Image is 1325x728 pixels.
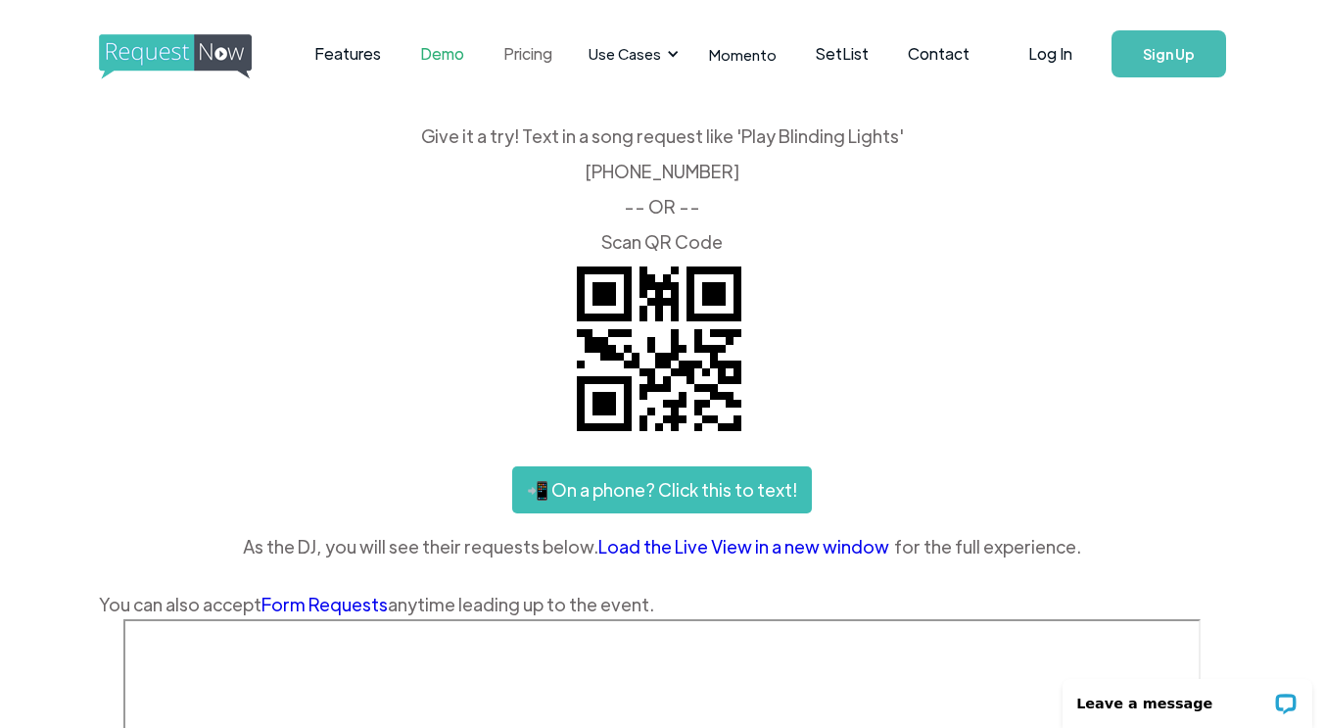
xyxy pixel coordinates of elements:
a: Load the Live View in a new window [598,532,894,561]
a: SetList [796,24,888,84]
a: Sign Up [1112,30,1226,77]
div: You can also accept anytime leading up to the event. [99,590,1225,619]
a: Features [295,24,401,84]
div: Use Cases [589,43,661,65]
img: requestnow logo [99,34,288,79]
a: Contact [888,24,989,84]
div: Give it a try! Text in a song request like 'Play Blinding Lights' ‍ [PHONE_NUMBER] -- OR -- ‍ Sca... [99,127,1225,251]
iframe: LiveChat chat widget [1050,666,1325,728]
a: Pricing [484,24,572,84]
img: QR code [561,251,757,447]
a: Momento [689,25,796,83]
div: As the DJ, you will see their requests below. for the full experience. [99,532,1225,561]
a: Form Requests [261,593,388,615]
a: Demo [401,24,484,84]
a: home [99,34,246,73]
a: Log In [1009,20,1092,88]
a: 📲 On a phone? Click this to text! [512,466,812,513]
div: Use Cases [577,24,685,84]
